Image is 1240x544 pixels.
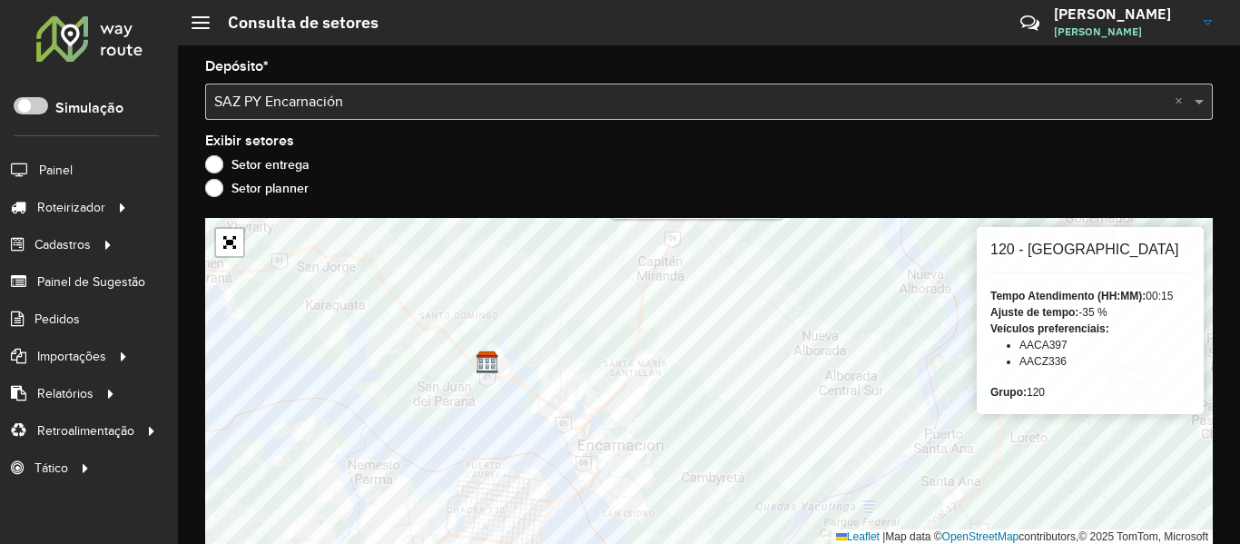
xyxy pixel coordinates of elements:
label: Depósito [205,55,269,77]
span: Retroalimentação [37,421,134,440]
span: Importações [37,347,106,366]
div: -35 % [990,304,1190,321]
span: | [882,530,885,543]
label: Exibir setores [205,130,294,152]
div: 120 [990,384,1190,401]
strong: Tempo Atendimento (HH:MM): [990,290,1146,302]
span: Cadastros [34,235,91,254]
div: 00:15 [990,288,1190,304]
li: AACZ336 [1019,353,1190,370]
span: Pedidos [34,310,80,329]
strong: Grupo: [990,386,1027,399]
span: [PERSON_NAME] [1054,24,1190,40]
span: Painel de Sugestão [37,272,145,292]
h3: [PERSON_NAME] [1054,5,1190,23]
li: AACA397 [1019,337,1190,353]
a: Contato Rápido [1010,4,1049,43]
span: Painel [39,161,73,180]
h6: 120 - [GEOGRAPHIC_DATA] [990,241,1190,258]
h2: Consulta de setores [210,13,379,33]
strong: Ajuste de tempo: [990,306,1078,319]
strong: Veículos preferenciais: [990,322,1109,335]
span: Clear all [1175,91,1190,113]
label: Setor entrega [205,155,310,173]
a: Leaflet [836,530,880,543]
label: Simulação [55,97,123,119]
span: Roteirizador [37,198,105,217]
a: Abrir mapa em tela cheia [216,229,243,256]
a: OpenStreetMap [942,530,1019,543]
label: Setor planner [205,179,309,197]
span: Relatórios [37,384,93,403]
span: Tático [34,459,68,478]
